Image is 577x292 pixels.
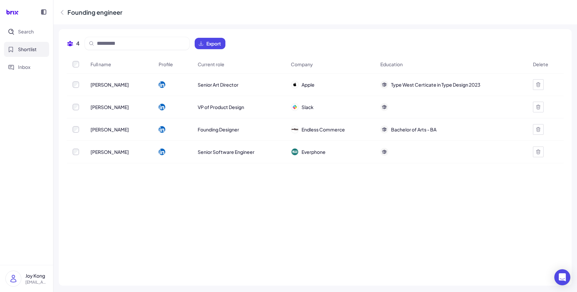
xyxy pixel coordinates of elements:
[4,42,49,57] button: Shortlist
[67,8,123,17] div: Founding engineer
[90,81,129,88] span: [PERSON_NAME]
[292,81,298,88] img: 公司logo
[4,24,49,39] button: Search
[292,126,298,133] img: 公司logo
[6,271,21,286] img: user_logo.png
[198,149,254,155] span: Senior Software Engineer
[25,279,48,285] p: [EMAIL_ADDRESS][DOMAIN_NAME]
[533,61,548,68] span: Delete
[195,38,225,49] button: Export
[302,81,315,88] span: Apple
[302,149,326,155] span: Everphone
[302,126,345,133] span: Endless Commerce
[391,81,480,88] span: Type West Certicate in Type Design 2023
[302,104,314,110] span: Slack
[18,28,34,35] span: Search
[554,269,570,285] div: Open Intercom Messenger
[292,149,298,155] img: 公司logo
[380,61,403,68] span: Education
[90,104,129,110] span: [PERSON_NAME]
[198,104,244,110] span: VP of Product Design
[76,39,79,47] span: 4
[198,81,238,88] span: Senior Art Director
[25,272,48,279] p: Joy Kong
[391,126,436,133] span: Bachelor of Arts - BA
[159,61,173,68] span: Profile
[4,60,49,75] button: Inbox
[292,104,298,110] img: 公司logo
[18,64,30,71] span: Inbox
[90,61,111,68] span: Full name
[198,126,239,133] span: Founding Designer
[206,40,221,47] span: Export
[90,126,129,133] span: [PERSON_NAME]
[18,46,37,53] span: Shortlist
[198,61,224,68] span: Current role
[291,61,313,68] span: Company
[90,149,129,155] span: [PERSON_NAME]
